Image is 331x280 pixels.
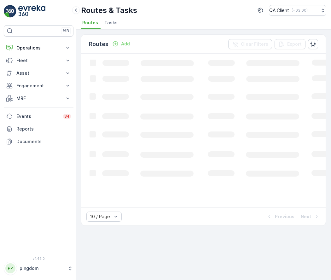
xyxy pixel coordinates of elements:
p: ( +03:00 ) [292,8,308,13]
p: Clear Filters [241,41,268,47]
p: ⌘B [63,28,69,33]
button: Asset [4,67,73,79]
a: Documents [4,135,73,148]
p: Reports [16,126,71,132]
p: Operations [16,45,61,51]
p: Engagement [16,83,61,89]
p: Events [16,113,59,120]
img: logo_light-DOdMpM7g.png [18,5,45,18]
span: Tasks [104,20,118,26]
button: Next [300,213,321,220]
p: Fleet [16,57,61,64]
button: Engagement [4,79,73,92]
p: Routes [89,40,108,49]
a: Events34 [4,110,73,123]
button: PPpingdom [4,262,73,275]
p: Export [287,41,302,47]
p: pingdom [20,265,65,271]
img: logo [4,5,16,18]
p: Documents [16,138,71,145]
button: Clear Filters [228,39,272,49]
a: Reports [4,123,73,135]
p: Add [121,41,130,47]
div: PP [5,263,15,273]
button: Fleet [4,54,73,67]
p: Asset [16,70,61,76]
p: MRF [16,95,61,102]
button: Export [275,39,305,49]
button: Previous [265,213,295,220]
p: Next [301,213,311,220]
span: v 1.49.0 [4,257,73,260]
p: Previous [275,213,294,220]
p: Routes & Tasks [81,5,137,15]
p: QA Client [269,7,289,14]
button: Operations [4,42,73,54]
p: 34 [64,114,70,119]
span: Routes [82,20,98,26]
button: QA Client(+03:00) [269,5,326,16]
button: MRF [4,92,73,105]
button: Add [110,40,132,48]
